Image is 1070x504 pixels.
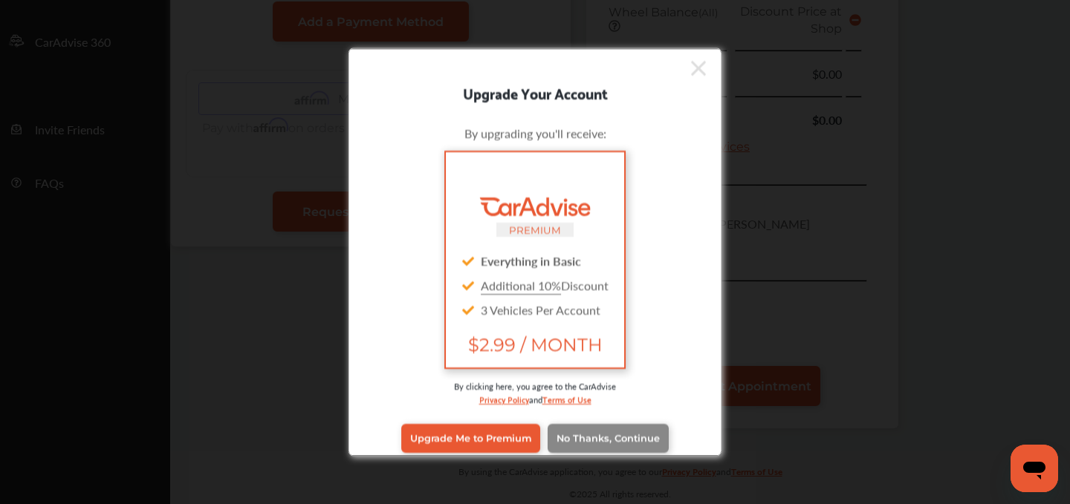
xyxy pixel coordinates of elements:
[458,333,612,355] span: $2.99 / MONTH
[548,424,669,452] a: No Thanks, Continue
[479,391,529,405] a: Privacy Policy
[372,124,698,141] div: By upgrading you'll receive:
[410,433,531,444] span: Upgrade Me to Premium
[542,391,591,405] a: Terms of Use
[481,252,581,269] strong: Everything in Basic
[481,276,561,293] u: Additional 10%
[1011,445,1058,492] iframe: Button to launch messaging window
[401,424,540,452] a: Upgrade Me to Premium
[349,80,721,104] div: Upgrade Your Account
[557,433,660,444] span: No Thanks, Continue
[372,379,698,420] div: By clicking here, you agree to the CarAdvise and
[458,297,612,321] div: 3 Vehicles Per Account
[509,223,561,235] small: PREMIUM
[481,276,609,293] span: Discount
